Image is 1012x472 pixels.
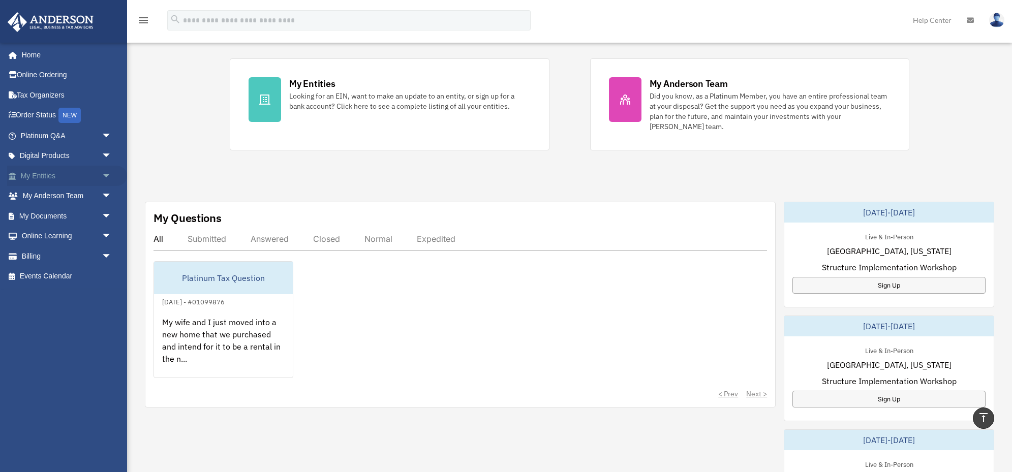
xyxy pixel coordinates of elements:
span: arrow_drop_down [102,166,122,186]
div: My Questions [154,210,222,226]
div: Did you know, as a Platinum Member, you have an entire professional team at your disposal? Get th... [650,91,891,132]
span: arrow_drop_down [102,226,122,247]
div: All [154,234,163,244]
a: My Anderson Team Did you know, as a Platinum Member, you have an entire professional team at your... [590,58,909,150]
a: My Entitiesarrow_drop_down [7,166,127,186]
a: Platinum Q&Aarrow_drop_down [7,125,127,146]
a: Events Calendar [7,266,127,287]
a: My Entities Looking for an EIN, want to make an update to an entity, or sign up for a bank accoun... [230,58,549,150]
a: Digital Productsarrow_drop_down [7,146,127,166]
div: My Entities [289,77,335,90]
a: Sign Up [792,391,986,407]
span: arrow_drop_down [102,186,122,207]
span: Structure Implementation Workshop [822,261,957,273]
div: NEW [58,108,81,123]
div: Looking for an EIN, want to make an update to an entity, or sign up for a bank account? Click her... [289,91,530,111]
div: Live & In-Person [857,231,922,241]
div: Expedited [417,234,455,244]
a: My Anderson Teamarrow_drop_down [7,186,127,206]
div: Answered [251,234,289,244]
div: My Anderson Team [650,77,728,90]
i: menu [137,14,149,26]
div: Normal [364,234,392,244]
span: arrow_drop_down [102,146,122,167]
i: search [170,14,181,25]
a: Platinum Tax Question[DATE] - #01099876My wife and I just moved into a new home that we purchased... [154,261,293,378]
div: [DATE]-[DATE] [784,316,994,336]
div: Live & In-Person [857,344,922,355]
div: Closed [313,234,340,244]
span: [GEOGRAPHIC_DATA], [US_STATE] [827,245,952,257]
a: menu [137,18,149,26]
a: Billingarrow_drop_down [7,246,127,266]
a: Tax Organizers [7,85,127,105]
a: Home [7,45,122,65]
div: [DATE] - #01099876 [154,296,233,306]
a: Online Learningarrow_drop_down [7,226,127,246]
a: My Documentsarrow_drop_down [7,206,127,226]
div: My wife and I just moved into a new home that we purchased and intend for it to be a rental in th... [154,308,293,387]
div: Live & In-Person [857,458,922,469]
div: [DATE]-[DATE] [784,430,994,450]
img: User Pic [989,13,1004,27]
a: vertical_align_top [973,407,994,429]
div: Platinum Tax Question [154,262,293,294]
span: arrow_drop_down [102,125,122,146]
i: vertical_align_top [977,412,990,424]
a: Order StatusNEW [7,105,127,126]
div: [DATE]-[DATE] [784,202,994,223]
span: [GEOGRAPHIC_DATA], [US_STATE] [827,359,952,371]
span: arrow_drop_down [102,246,122,267]
img: Anderson Advisors Platinum Portal [5,12,97,32]
span: Structure Implementation Workshop [822,375,957,387]
a: Sign Up [792,277,986,294]
div: Submitted [188,234,226,244]
span: arrow_drop_down [102,206,122,227]
a: Online Ordering [7,65,127,85]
